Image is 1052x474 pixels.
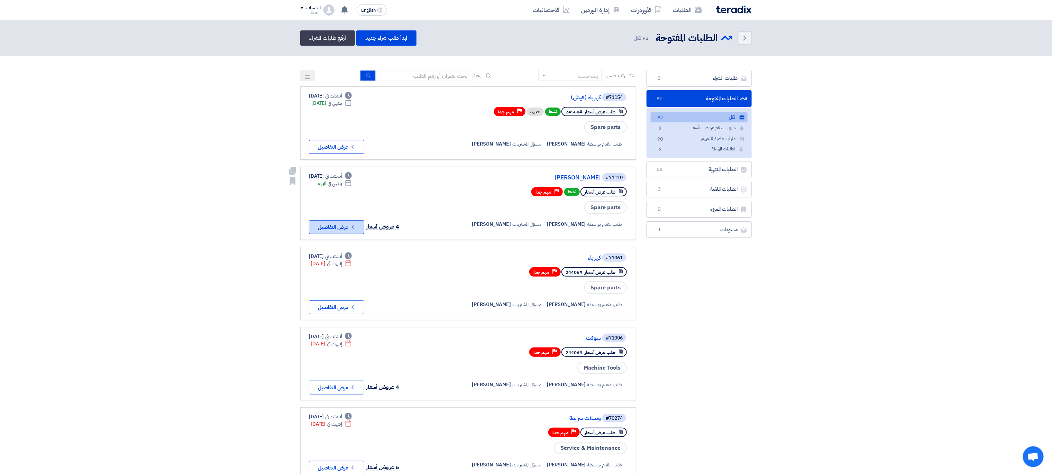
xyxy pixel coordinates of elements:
div: [DATE] [309,92,352,100]
a: مسودات1 [647,221,752,238]
span: مسؤل المشتريات [512,221,541,228]
span: Machine Tools [577,362,627,374]
span: 92 [642,34,649,42]
span: Spare parts [584,201,627,214]
span: 0 [655,75,664,82]
a: طلبات جاهزة للتقييم [651,134,748,144]
span: #24406 [566,349,582,356]
span: طلب مقدم بواسطة [587,461,622,468]
span: طلب عرض أسعار [585,429,615,436]
a: ابدأ طلب شراء جديد [356,30,416,46]
span: طلب عرض أسعار [585,269,615,276]
span: إنتهت في [327,420,342,428]
div: #71006 [606,336,623,341]
span: نشط [564,188,580,196]
div: [DATE] [309,173,352,180]
a: الطلبات المؤجلة [651,144,748,154]
span: أنشئت في [325,253,342,260]
span: [PERSON_NAME] [472,381,511,388]
a: وصلات سريعة [463,415,601,421]
span: 2 [656,125,665,132]
span: #24406 [566,269,582,276]
span: أنشئت في [325,173,342,180]
span: مهم جدا [533,269,549,276]
span: 4 عروض أسعار [366,383,399,391]
span: أنشئت في [325,92,342,100]
input: ابحث بعنوان أو رقم الطلب [376,71,473,81]
button: English [357,4,387,16]
a: الكل [651,112,748,122]
span: [PERSON_NAME] [547,461,586,468]
span: [PERSON_NAME] [472,221,511,228]
span: طلب مقدم بواسطة [587,221,622,228]
span: 92 [655,95,664,102]
span: بحث [473,72,482,79]
button: عرض التفاصيل [309,381,364,394]
span: 3 [655,186,664,193]
div: Eslam [300,11,321,15]
a: الاحصائيات [527,2,575,18]
h2: الطلبات المفتوحة [656,31,718,45]
span: [PERSON_NAME] [472,461,511,468]
span: [PERSON_NAME] [547,301,586,308]
a: كهرباء [463,255,601,261]
span: طلب عرض أسعار [585,109,615,115]
span: 6 عروض أسعار [366,463,399,472]
div: [DATE] [309,333,352,340]
span: [PERSON_NAME] [472,140,511,148]
div: [DATE] [309,413,352,420]
div: #71154 [606,95,623,100]
a: سوكت [463,335,601,341]
span: Spare parts [584,281,627,294]
span: ينتهي في [328,180,342,187]
div: الحساب [306,5,321,11]
span: مسؤل المشتريات [512,140,541,148]
div: #70274 [606,416,623,421]
span: مهم جدا [552,429,568,436]
span: 0 [655,206,664,213]
img: profile_test.png [323,4,335,16]
span: 4 عروض أسعار [366,223,399,231]
span: أنشئت في [325,413,342,420]
span: إنتهت في [327,340,342,347]
span: 90 [656,136,665,143]
a: الأوردرات [625,2,667,18]
span: ينتهي في [328,100,342,107]
span: طلب عرض أسعار [585,349,615,356]
span: Service & Maintenance [554,442,627,454]
div: [DATE] [309,253,352,260]
span: [PERSON_NAME] [547,221,586,228]
span: مهم جدا [533,349,549,356]
div: رتب حسب [578,73,598,80]
span: Spare parts [584,121,627,133]
span: 92 [656,114,665,122]
span: إنتهت في [327,260,342,267]
a: الطلبات المفتوحة92 [647,90,752,107]
div: [DATE] [311,260,352,267]
span: [PERSON_NAME] [547,140,586,148]
a: أرفع طلبات الشراء [300,30,355,46]
div: #71110 [606,175,623,180]
a: [PERSON_NAME] [463,175,601,181]
span: أنشئت في [325,333,342,340]
span: نشط [545,108,561,116]
a: الطلبات الملغية3 [647,181,752,198]
span: طلب مقدم بواسطة [587,140,622,148]
span: مسؤل المشتريات [512,301,541,308]
div: جديد [527,108,544,116]
span: #24560 [566,109,582,115]
button: عرض التفاصيل [309,300,364,314]
div: [DATE] [311,340,352,347]
span: 2 [656,146,665,154]
div: اليوم [318,180,352,187]
span: مهم جدا [498,109,514,115]
span: 44 [655,166,664,173]
span: طلب مقدم بواسطة [587,381,622,388]
img: Teradix logo [716,6,752,13]
span: [PERSON_NAME] [472,301,511,308]
span: طلب عرض أسعار [585,189,615,195]
a: الطلبات [667,2,707,18]
div: [DATE] [311,420,352,428]
span: 1 [655,226,664,233]
a: إدارة الموردين [575,2,625,18]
